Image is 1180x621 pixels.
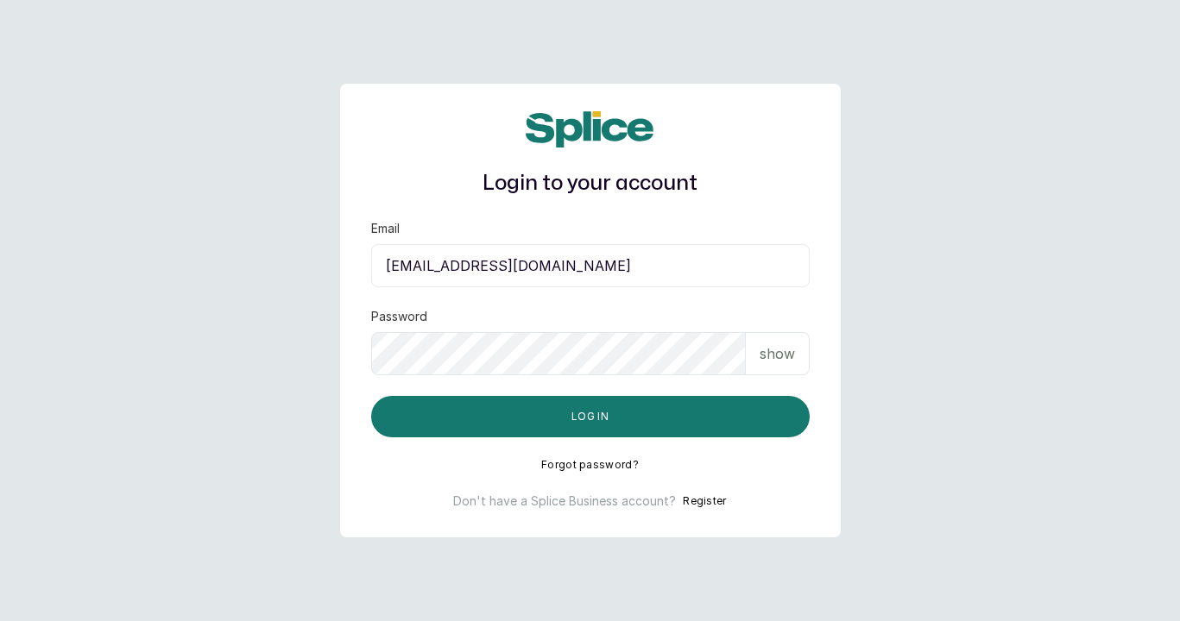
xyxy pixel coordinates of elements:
[371,244,810,287] input: email@acme.com
[371,168,810,199] h1: Login to your account
[683,492,726,510] button: Register
[760,343,795,364] p: show
[371,396,810,437] button: Log in
[541,458,639,472] button: Forgot password?
[453,492,676,510] p: Don't have a Splice Business account?
[371,220,400,237] label: Email
[371,308,427,325] label: Password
